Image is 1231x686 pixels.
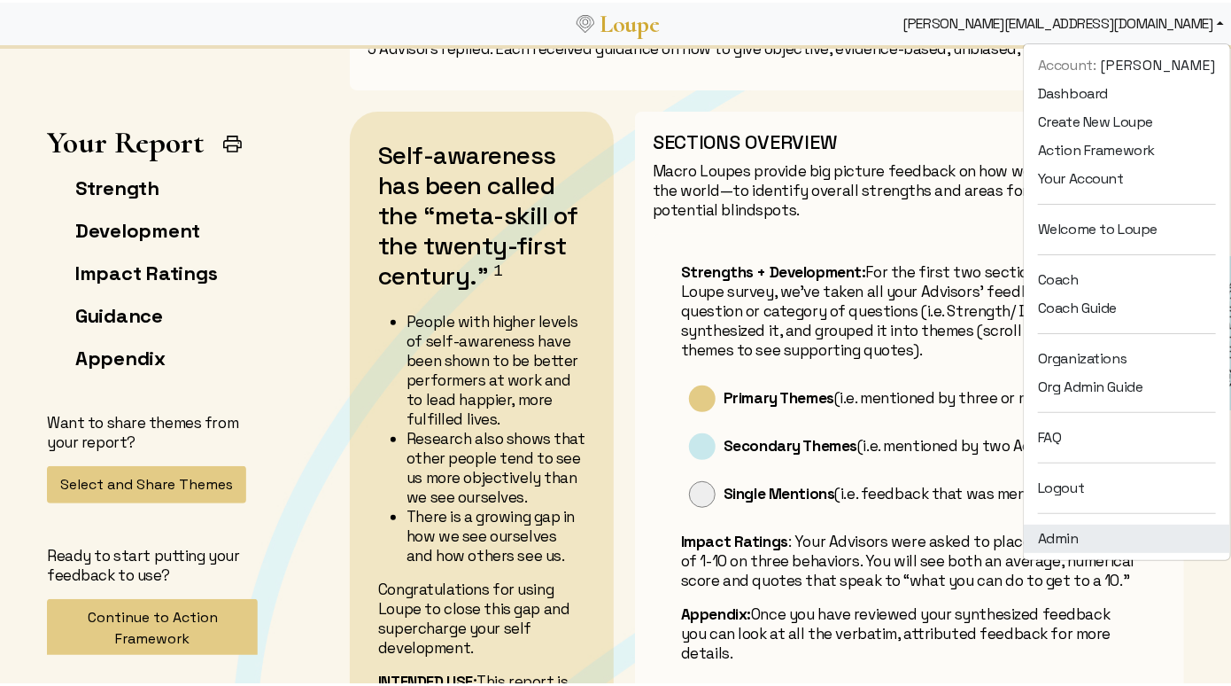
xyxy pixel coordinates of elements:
[724,433,857,453] b: Secondary Themes
[681,602,1138,660] p: Once you have reviewed your synthesized feedback you can look at all the verbatim, attributed fee...
[378,577,585,655] p: Congratulations for using Loupe to close this gap and supercharge your self development.
[221,130,244,152] img: Print Icon
[406,426,585,504] li: Research also shows that other people tend to see us more objectively than we see ourselves.
[47,410,258,449] p: Want to share themes from your report?
[1024,342,1230,370] a: Organizations
[1024,77,1230,105] a: Dashboard
[47,464,246,501] button: Select and Share Themes
[1024,213,1230,241] a: Welcome to Loupe
[75,258,217,283] a: Impact Ratings
[681,260,1138,357] p: For the first two sections of your Loupe survey, we’ve taken all your Advisors’ feedback for each...
[75,215,200,240] a: Development
[406,309,585,426] li: People with higher levels of self-awareness have been shown to be better performers at work and t...
[75,173,159,198] a: Strength
[1024,134,1230,162] a: Action Framework
[681,602,751,621] b: Appendix:
[47,121,204,158] h1: Your Report
[681,529,788,549] b: Impact Ratings
[75,300,163,325] a: Guidance
[1038,53,1096,72] span: Account:
[1024,472,1230,500] a: Logout
[681,260,866,279] b: Strengths + Development:
[378,137,585,302] h2: Self-awareness has been called the “meta-skill of the twenty-first century.”
[1024,49,1230,550] ul: [PERSON_NAME][EMAIL_ADDRESS][DOMAIN_NAME]
[1024,370,1230,399] a: Org Admin Guide
[724,433,1138,453] p: (i.e. mentioned by two Advisors)
[75,343,166,368] a: Appendix
[594,5,665,38] a: Loupe
[653,127,1166,152] h3: SECTIONS OVERVIEW
[1024,162,1230,191] a: Your Account
[724,481,1138,501] p: (i.e. feedback that was mentioned once)
[47,543,258,582] p: Ready to start putting your feedback to use?
[406,504,585,563] li: There is a growing gap in how we see ourselves and how others see us.
[494,260,503,277] sup: 1
[1024,263,1230,292] a: Coach
[724,481,835,501] b: Single Mentions
[724,386,834,405] b: Primary Themes
[1024,522,1230,550] a: Admin
[214,123,251,160] button: Print Report
[1024,421,1230,449] a: FAQ
[1024,292,1230,320] a: Coach Guide
[1101,52,1216,74] span: [PERSON_NAME]
[1024,105,1230,134] a: Create New Loupe
[896,4,1231,39] div: [PERSON_NAME][EMAIL_ADDRESS][DOMAIN_NAME]
[653,159,1166,217] p: Macro Loupes provide big picture feedback on how we’re showing up in the world—to identify overal...
[577,12,594,30] img: Loupe Logo
[47,596,258,655] button: Continue to Action Framework
[47,121,258,652] app-left-page-nav: Your Report
[681,529,1138,588] p: : Your Advisors were asked to place you on a scale of 1-10 on three behaviors. You will see both ...
[724,386,1138,405] p: (i.e. mentioned by three or more Advisors)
